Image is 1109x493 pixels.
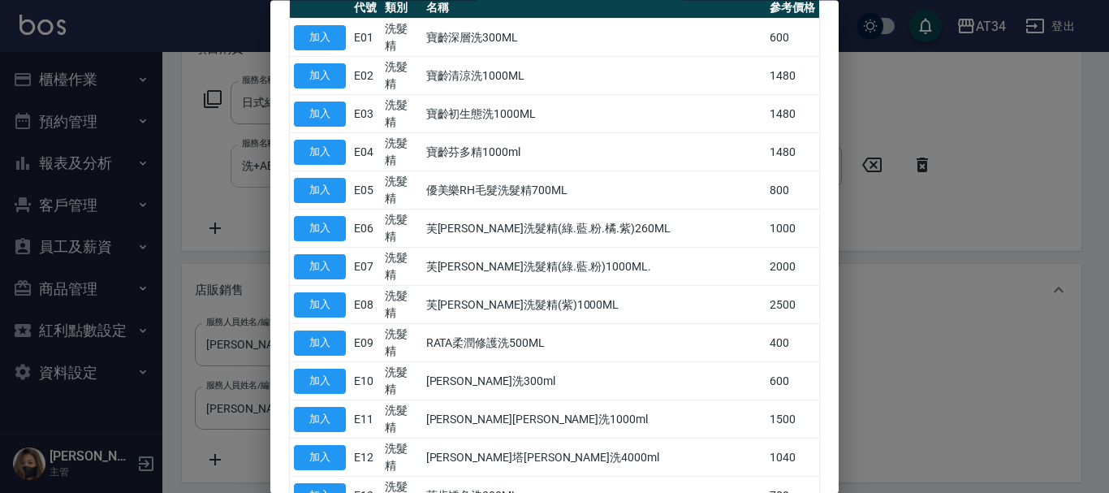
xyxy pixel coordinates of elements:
td: 1500 [766,400,819,439]
button: 加入 [294,292,346,318]
td: 400 [766,324,819,362]
td: 1480 [766,57,819,95]
button: 加入 [294,102,346,127]
td: 600 [766,362,819,400]
button: 加入 [294,216,346,241]
td: 寶齡初生態洗1000ML [422,95,766,133]
td: 洗髮精 [381,95,422,133]
td: E02 [350,57,381,95]
td: E05 [350,171,381,210]
td: 洗髮精 [381,362,422,400]
td: 洗髮精 [381,19,422,57]
td: E10 [350,362,381,400]
td: E03 [350,95,381,133]
td: 洗髮精 [381,248,422,286]
td: [PERSON_NAME][PERSON_NAME]洗1000ml [422,400,766,439]
td: 芙[PERSON_NAME]洗髮精(綠.藍.粉)1000ML. [422,248,766,286]
td: 2000 [766,248,819,286]
td: E08 [350,286,381,324]
td: 優美樂RH毛髮洗髮精700ML [422,171,766,210]
td: 寶齡清涼洗1000ML [422,57,766,95]
td: 1000 [766,210,819,248]
td: E06 [350,210,381,248]
td: E07 [350,248,381,286]
td: 洗髮精 [381,210,422,248]
td: E09 [350,324,381,362]
button: 加入 [294,331,346,356]
button: 加入 [294,407,346,432]
td: 洗髮精 [381,324,422,362]
td: E01 [350,19,381,57]
button: 加入 [294,254,346,279]
td: 洗髮精 [381,133,422,171]
td: 2500 [766,286,819,324]
td: 洗髮精 [381,171,422,210]
td: 芙[PERSON_NAME]洗髮精(紫)1000ML [422,286,766,324]
td: 洗髮精 [381,439,422,477]
td: E12 [350,439,381,477]
td: 1480 [766,133,819,171]
td: E04 [350,133,381,171]
button: 加入 [294,369,346,394]
td: 1480 [766,95,819,133]
td: [PERSON_NAME]洗300ml [422,362,766,400]
button: 加入 [294,63,346,89]
td: RATA柔潤修護洗500ML [422,324,766,362]
td: 寶齡深層洗300ML [422,19,766,57]
td: 寶齡芬多精1000ml [422,133,766,171]
td: 洗髮精 [381,57,422,95]
td: 洗髮精 [381,286,422,324]
td: 600 [766,19,819,57]
td: 洗髮精 [381,400,422,439]
td: 800 [766,171,819,210]
button: 加入 [294,140,346,165]
td: 芙[PERSON_NAME]洗髮精(綠.藍.粉.橘.紫)260ML [422,210,766,248]
td: 1040 [766,439,819,477]
td: E11 [350,400,381,439]
td: [PERSON_NAME]塔[PERSON_NAME]洗4000ml [422,439,766,477]
button: 加入 [294,445,346,470]
button: 加入 [294,178,346,203]
button: 加入 [294,25,346,50]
